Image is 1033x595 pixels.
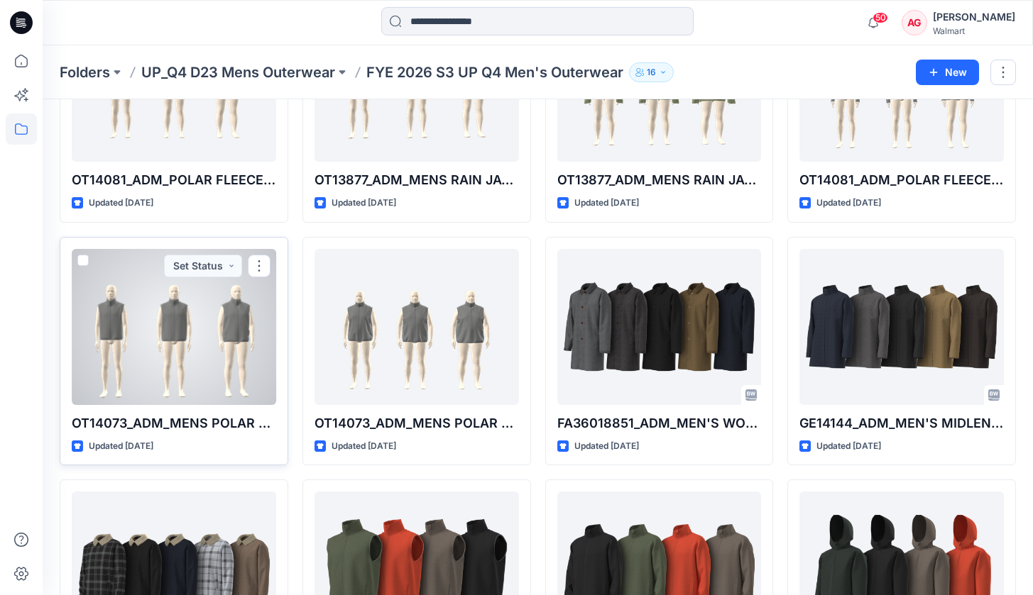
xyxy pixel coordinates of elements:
[933,26,1015,36] div: Walmart
[72,170,276,190] p: OT14081_ADM_POLAR FLEECE JACKET_XL-3XL_3RD FIT
[629,62,674,82] button: 16
[574,196,639,211] p: Updated [DATE]
[315,413,519,433] p: OT14073_ADM_MENS POLAR FLEECE VEST_XL-3XL
[332,439,396,454] p: Updated [DATE]
[816,196,881,211] p: Updated [DATE]
[366,62,623,82] p: FYE 2026 S3 UP Q4 Men's Outerwear
[557,249,762,405] a: FA36018851_ADM_MEN'S WOOL CAR COAT
[647,65,656,80] p: 16
[902,10,927,35] div: AG
[557,413,762,433] p: FA36018851_ADM_MEN'S WOOL CAR COAT
[89,439,153,454] p: Updated [DATE]
[332,196,396,211] p: Updated [DATE]
[315,249,519,405] a: OT14073_ADM_MENS POLAR FLEECE VEST_XL-3XL
[141,62,335,82] a: UP_Q4 D23 Mens Outerwear
[72,249,276,405] a: OT14073_ADM_MENS POLAR FLEECE VEST_ S-L
[315,170,519,190] p: OT13877_ADM_MENS RAIN JACKET_S-L
[89,196,153,211] p: Updated [DATE]
[933,9,1015,26] div: [PERSON_NAME]
[557,170,762,190] p: OT13877_ADM_MENS RAIN JACKET_XL-3XL
[799,249,1004,405] a: GE14144_ADM_MEN'S MIDLENGTH TOP COAT
[72,413,276,433] p: OT14073_ADM_MENS POLAR FLEECE VEST_ S-L
[816,439,881,454] p: Updated [DATE]
[799,413,1004,433] p: GE14144_ADM_MEN'S MIDLENGTH TOP COAT
[574,439,639,454] p: Updated [DATE]
[916,60,979,85] button: New
[60,62,110,82] a: Folders
[799,170,1004,190] p: OT14081_ADM_POLAR FLEECE JACKET_S-L 3RD FIT
[873,12,888,23] span: 50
